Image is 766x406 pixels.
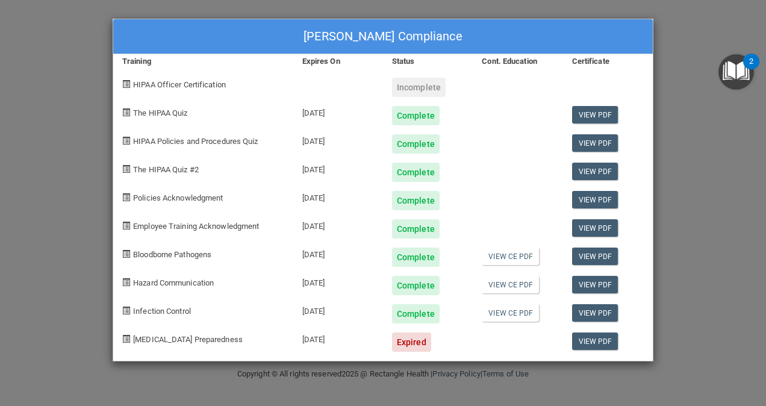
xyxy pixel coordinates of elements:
div: Complete [392,248,440,267]
div: 2 [749,61,753,77]
a: View CE PDF [482,304,539,322]
div: [DATE] [293,210,383,239]
div: Complete [392,106,440,125]
span: [MEDICAL_DATA] Preparedness [133,335,243,344]
span: Infection Control [133,307,191,316]
span: The HIPAA Quiz #2 [133,165,199,174]
span: HIPAA Policies and Procedures Quiz [133,137,258,146]
div: [DATE] [293,125,383,154]
a: View CE PDF [482,248,539,265]
span: HIPAA Officer Certification [133,80,226,89]
button: Open Resource Center, 2 new notifications [718,54,754,90]
a: View PDF [572,248,618,265]
span: Hazard Communication [133,278,214,287]
a: View CE PDF [482,276,539,293]
div: Expired [392,333,431,352]
a: View PDF [572,106,618,123]
iframe: Drift Widget Chat Controller [558,320,752,369]
div: Complete [392,163,440,182]
div: Training [113,54,293,69]
div: [DATE] [293,239,383,267]
div: [DATE] [293,323,383,352]
a: View PDF [572,134,618,152]
div: Certificate [563,54,653,69]
span: Employee Training Acknowledgment [133,222,259,231]
div: [DATE] [293,182,383,210]
a: View PDF [572,276,618,293]
div: Incomplete [392,78,446,97]
span: Bloodborne Pathogens [133,250,211,259]
div: [DATE] [293,295,383,323]
span: The HIPAA Quiz [133,108,187,117]
a: View PDF [572,304,618,322]
div: Complete [392,219,440,239]
div: Complete [392,134,440,154]
div: Complete [392,304,440,323]
div: Cont. Education [473,54,562,69]
div: [DATE] [293,267,383,295]
div: [DATE] [293,154,383,182]
div: Complete [392,191,440,210]
span: Policies Acknowledgment [133,193,223,202]
div: Expires On [293,54,383,69]
a: View PDF [572,191,618,208]
a: View PDF [572,219,618,237]
div: Complete [392,276,440,295]
div: Status [383,54,473,69]
div: [DATE] [293,97,383,125]
div: [PERSON_NAME] Compliance [113,19,653,54]
a: View PDF [572,163,618,180]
